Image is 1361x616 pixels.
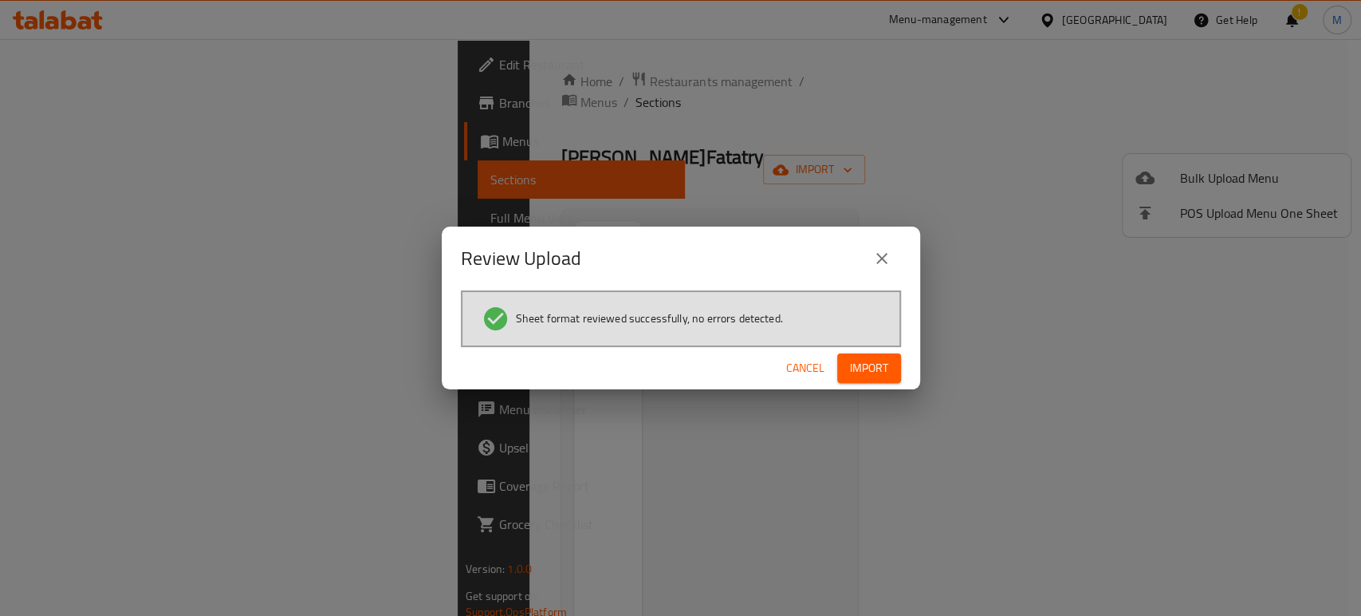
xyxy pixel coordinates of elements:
[837,353,901,383] button: Import
[780,353,831,383] button: Cancel
[863,239,901,278] button: close
[850,358,888,378] span: Import
[461,246,581,271] h2: Review Upload
[786,358,824,378] span: Cancel
[516,310,783,326] span: Sheet format reviewed successfully, no errors detected.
